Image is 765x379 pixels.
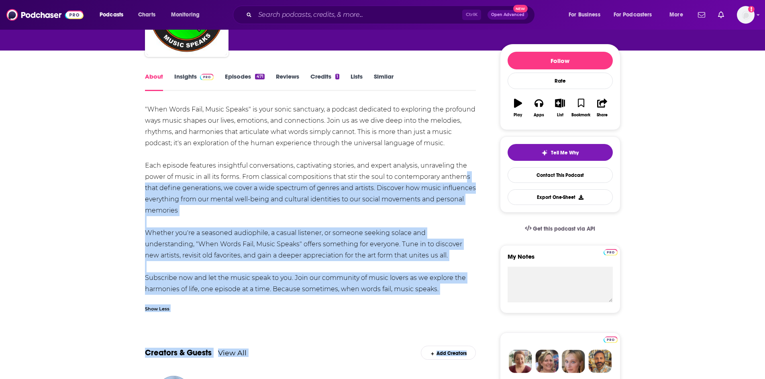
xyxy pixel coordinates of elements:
[534,113,544,118] div: Apps
[737,6,755,24] button: Show profile menu
[145,104,476,295] div: "When Words Fail, Music Speaks" is your sonic sanctuary, a podcast dedicated to exploring the pro...
[514,113,522,118] div: Play
[508,73,613,89] div: Rate
[94,8,134,21] button: open menu
[351,73,363,91] a: Lists
[541,150,548,156] img: tell me why sparkle
[608,8,664,21] button: open menu
[737,6,755,24] span: Logged in as luilaking
[518,219,602,239] a: Get this podcast via API
[715,8,727,22] a: Show notifications dropdown
[218,349,247,357] a: View All
[604,248,618,255] a: Pro website
[614,9,652,20] span: For Podcasters
[604,335,618,343] a: Pro website
[571,113,590,118] div: Bookmark
[562,350,585,373] img: Jules Profile
[508,189,613,205] button: Export One-Sheet
[669,9,683,20] span: More
[695,8,708,22] a: Show notifications dropdown
[100,9,123,20] span: Podcasts
[748,6,755,12] svg: Add a profile image
[563,8,610,21] button: open menu
[491,13,524,17] span: Open Advanced
[145,348,212,358] a: Creators & Guests
[737,6,755,24] img: User Profile
[557,113,563,118] div: List
[171,9,200,20] span: Monitoring
[664,8,693,21] button: open menu
[533,225,595,232] span: Get this podcast via API
[604,249,618,255] img: Podchaser Pro
[174,73,214,91] a: InsightsPodchaser Pro
[508,52,613,69] button: Follow
[508,253,613,267] label: My Notes
[513,5,528,12] span: New
[421,346,476,360] div: Add Creators
[604,336,618,343] img: Podchaser Pro
[535,350,559,373] img: Barbara Profile
[255,8,462,21] input: Search podcasts, credits, & more...
[255,74,264,79] div: 471
[165,8,210,21] button: open menu
[200,74,214,80] img: Podchaser Pro
[374,73,394,91] a: Similar
[551,150,579,156] span: Tell Me Why
[571,93,592,122] button: Bookmark
[225,73,264,91] a: Episodes471
[569,9,600,20] span: For Business
[508,93,528,122] button: Play
[145,73,163,91] a: About
[597,113,608,118] div: Share
[138,9,155,20] span: Charts
[335,74,339,79] div: 1
[508,144,613,161] button: tell me why sparkleTell Me Why
[6,7,84,22] img: Podchaser - Follow, Share and Rate Podcasts
[133,8,160,21] a: Charts
[509,350,532,373] img: Sydney Profile
[592,93,612,122] button: Share
[310,73,339,91] a: Credits1
[508,167,613,183] a: Contact This Podcast
[488,10,528,20] button: Open AdvancedNew
[276,73,299,91] a: Reviews
[588,350,612,373] img: Jon Profile
[549,93,570,122] button: List
[462,10,481,20] span: Ctrl K
[241,6,543,24] div: Search podcasts, credits, & more...
[528,93,549,122] button: Apps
